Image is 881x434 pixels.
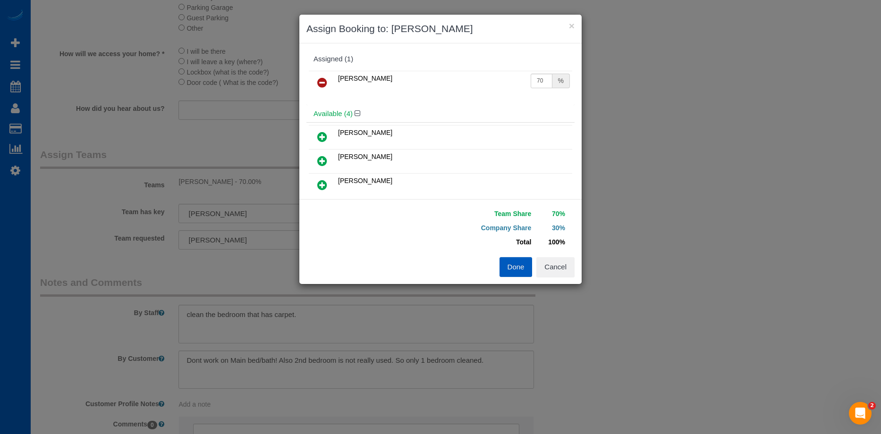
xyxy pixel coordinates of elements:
td: Company Share [448,221,534,235]
td: Team Share [448,207,534,221]
button: Done [500,257,533,277]
div: % [552,74,570,88]
td: 30% [534,221,568,235]
button: × [569,21,575,31]
button: Cancel [536,257,575,277]
span: [PERSON_NAME] [338,153,392,160]
iframe: Intercom live chat [849,402,872,425]
span: [PERSON_NAME] [338,75,392,82]
td: 100% [534,235,568,249]
td: Total [448,235,534,249]
h3: Assign Booking to: [PERSON_NAME] [306,22,575,36]
h4: Available (4) [313,110,568,118]
span: [PERSON_NAME] [338,177,392,184]
span: 2 [868,402,876,409]
span: [PERSON_NAME] [338,129,392,136]
td: 70% [534,207,568,221]
div: Assigned (1) [313,55,568,63]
